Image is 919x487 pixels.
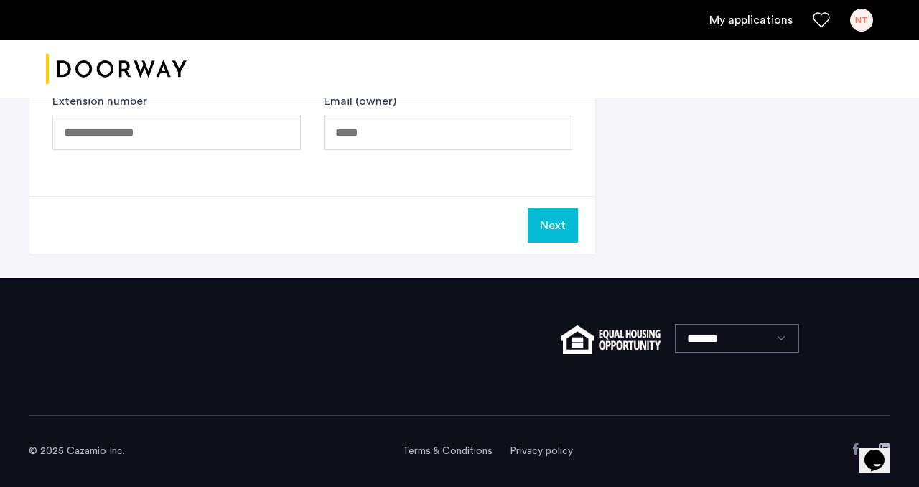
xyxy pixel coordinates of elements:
[850,443,862,455] a: Facebook
[561,325,661,354] img: equal-housing.png
[29,446,125,456] span: © 2025 Cazamio Inc.
[402,444,493,458] a: Terms and conditions
[709,11,793,29] a: My application
[850,9,873,32] div: NT
[46,42,187,96] img: logo
[46,42,187,96] a: Cazamio logo
[813,11,830,29] a: Favorites
[52,93,147,110] label: Extension number
[675,324,799,353] select: Language select
[528,208,578,243] button: Next
[324,93,396,110] label: Email (owner)
[510,444,573,458] a: Privacy policy
[859,430,905,473] iframe: chat widget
